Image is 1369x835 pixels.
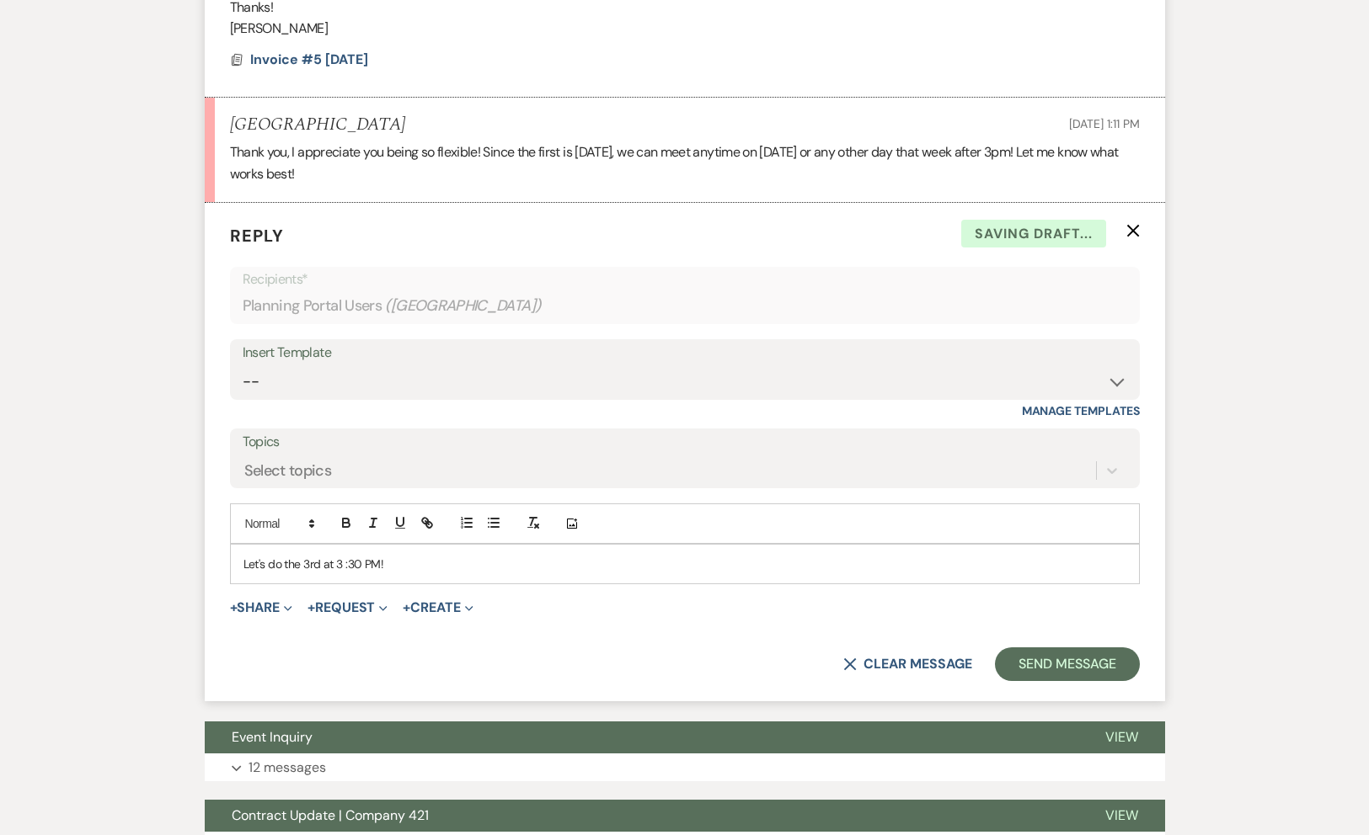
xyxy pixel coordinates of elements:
button: Send Message [995,647,1139,681]
span: Event Inquiry [232,728,313,746]
span: + [403,601,410,614]
p: [PERSON_NAME] [230,18,1140,40]
span: ( [GEOGRAPHIC_DATA] ) [385,295,542,317]
button: Contract Update | Company 421 [205,800,1078,832]
div: Insert Template [243,341,1127,365]
button: Invoice #5 [DATE] [250,50,372,70]
button: Share [230,601,293,614]
div: Select topics [244,459,332,481]
span: Invoice #5 [DATE] [250,51,368,68]
button: Clear message [843,657,971,671]
a: Manage Templates [1022,403,1140,418]
span: View [1105,806,1138,824]
span: Contract Update | Company 421 [232,806,429,824]
div: Planning Portal Users [243,290,1127,322]
p: 12 messages [249,757,326,779]
button: View [1078,800,1165,832]
button: 12 messages [205,753,1165,782]
span: Reply [230,225,284,247]
span: + [230,601,238,614]
span: View [1105,728,1138,746]
label: Topics [243,430,1127,455]
span: [DATE] 1:11 PM [1069,116,1139,131]
p: Let's do the 3rd at 3 :30 PM! [243,555,1126,573]
span: Saving draft... [961,220,1106,248]
p: Thank you, I appreciate you being so flexible! Since the first is [DATE], we can meet anytime on ... [230,141,1140,184]
p: Recipients* [243,269,1127,290]
h5: [GEOGRAPHIC_DATA] [230,114,406,136]
button: Create [403,601,473,614]
span: + [307,601,315,614]
button: Event Inquiry [205,721,1078,753]
button: View [1078,721,1165,753]
button: Request [307,601,388,614]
